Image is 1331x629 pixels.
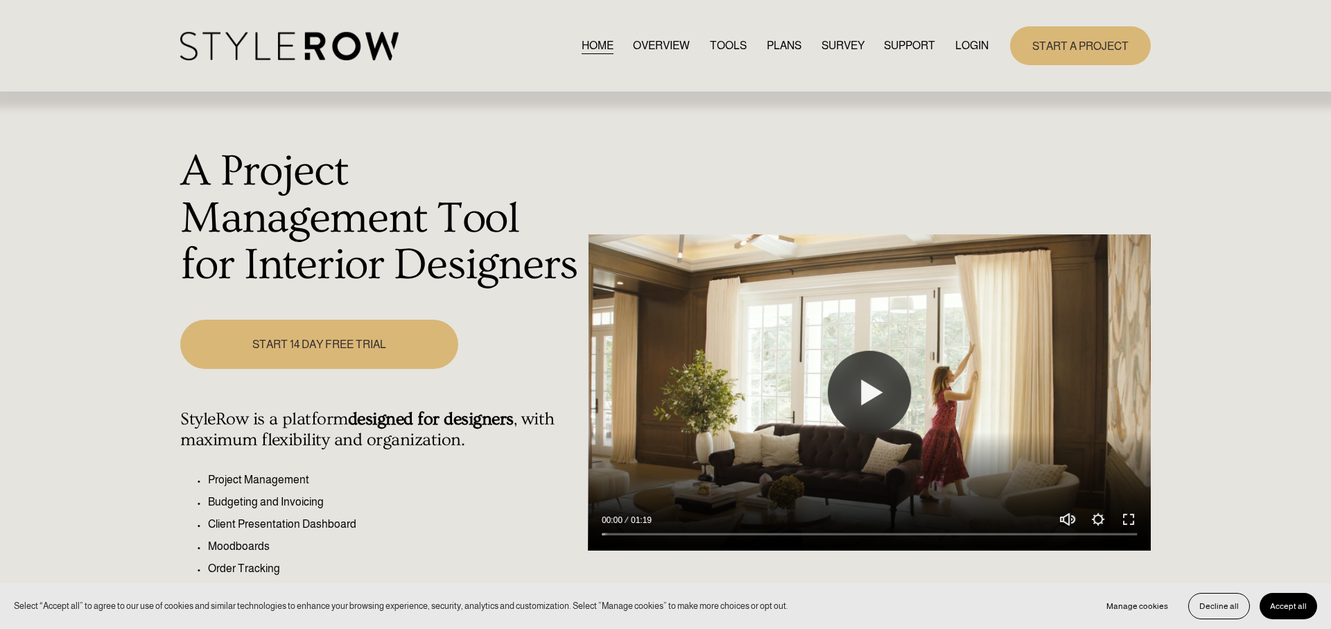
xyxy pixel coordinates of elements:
p: Budgeting and Invoicing [208,494,580,510]
button: Accept all [1260,593,1317,619]
span: Accept all [1270,601,1307,611]
a: START 14 DAY FREE TRIAL [180,320,458,369]
a: HOME [582,36,614,55]
span: Decline all [1199,601,1239,611]
p: Project Management [208,472,580,488]
a: folder dropdown [884,36,935,55]
p: Select “Accept all” to agree to our use of cookies and similar technologies to enhance your brows... [14,599,788,612]
span: Manage cookies [1106,601,1168,611]
button: Decline all [1188,593,1250,619]
a: LOGIN [955,36,989,55]
a: TOOLS [710,36,747,55]
p: Client Presentation Dashboard [208,516,580,533]
strong: designed for designers [348,409,514,429]
h4: StyleRow is a platform , with maximum flexibility and organization. [180,409,580,451]
a: SURVEY [821,36,864,55]
img: StyleRow [180,32,399,60]
a: PLANS [767,36,801,55]
button: Play [828,351,911,434]
a: START A PROJECT [1010,26,1151,64]
p: Moodboards [208,538,580,555]
h1: A Project Management Tool for Interior Designers [180,148,580,289]
span: SUPPORT [884,37,935,54]
a: OVERVIEW [633,36,690,55]
div: Duration [626,513,655,527]
input: Seek [602,530,1137,540]
button: Manage cookies [1096,593,1178,619]
p: Order Tracking [208,560,580,577]
div: Current time [602,513,626,527]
